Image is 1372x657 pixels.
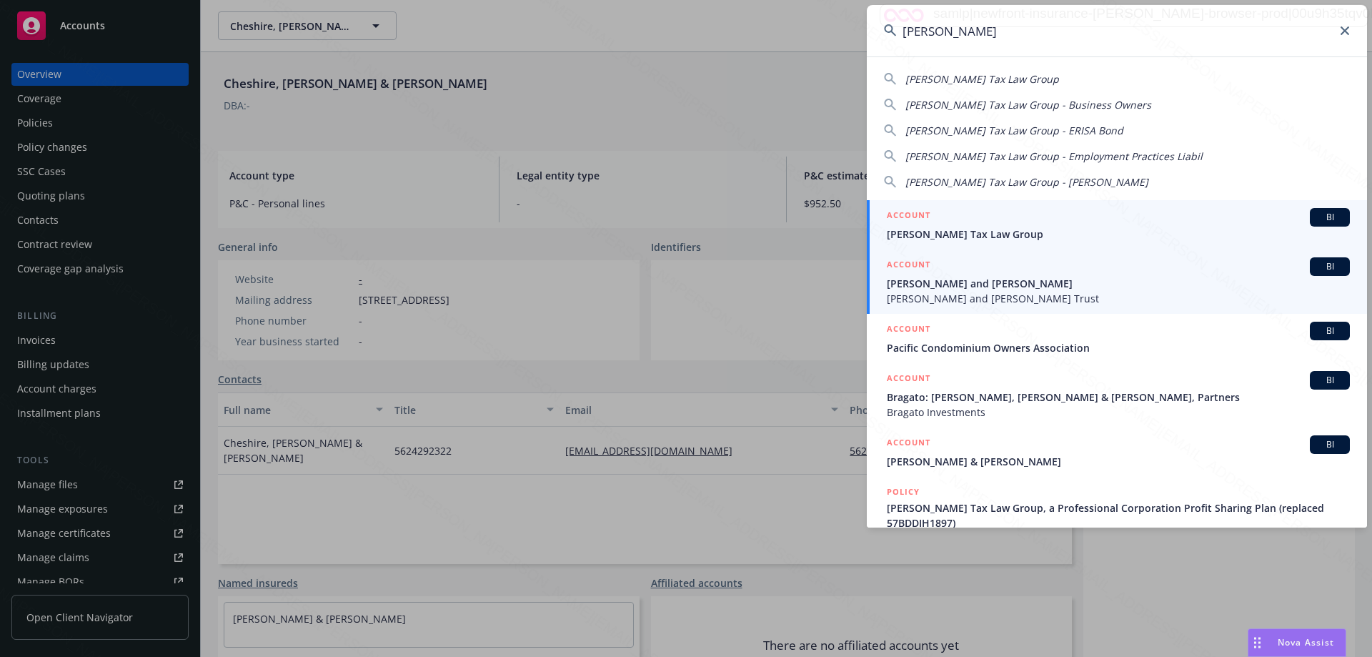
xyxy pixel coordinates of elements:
input: Search... [867,5,1367,56]
span: BI [1316,325,1344,337]
span: [PERSON_NAME] Tax Law Group - Employment Practices Liabil [905,149,1203,163]
span: [PERSON_NAME] Tax Law Group - Business Owners [905,98,1151,112]
div: Drag to move [1248,629,1266,656]
h5: ACCOUNT [887,208,930,225]
span: BI [1316,438,1344,451]
span: Pacific Condominium Owners Association [887,340,1350,355]
span: Bragato: [PERSON_NAME], [PERSON_NAME] & [PERSON_NAME], Partners [887,390,1350,405]
h5: ACCOUNT [887,371,930,388]
span: [PERSON_NAME] Tax Law Group, a Professional Corporation Profit Sharing Plan (replaced 57BDDIH1897) [887,500,1350,530]
span: [PERSON_NAME] Tax Law Group [887,227,1350,242]
span: Bragato Investments [887,405,1350,420]
a: ACCOUNTBIPacific Condominium Owners Association [867,314,1367,363]
h5: ACCOUNT [887,257,930,275]
span: Nova Assist [1278,636,1334,648]
span: BI [1316,260,1344,273]
a: ACCOUNTBIBragato: [PERSON_NAME], [PERSON_NAME] & [PERSON_NAME], PartnersBragato Investments [867,363,1367,428]
span: BI [1316,374,1344,387]
h5: ACCOUNT [887,322,930,339]
a: POLICY[PERSON_NAME] Tax Law Group, a Professional Corporation Profit Sharing Plan (replaced 57BDD... [867,477,1367,553]
span: [PERSON_NAME] and [PERSON_NAME] Trust [887,291,1350,306]
span: [PERSON_NAME] Tax Law Group - [PERSON_NAME] [905,175,1148,189]
button: Nova Assist [1248,628,1346,657]
span: [PERSON_NAME] Tax Law Group [905,72,1059,86]
span: BI [1316,211,1344,224]
a: ACCOUNTBI[PERSON_NAME] Tax Law Group [867,200,1367,250]
a: ACCOUNTBI[PERSON_NAME] and [PERSON_NAME][PERSON_NAME] and [PERSON_NAME] Trust [867,250,1367,314]
span: [PERSON_NAME] & [PERSON_NAME] [887,454,1350,469]
span: [PERSON_NAME] Tax Law Group - ERISA Bond [905,124,1123,137]
span: [PERSON_NAME] and [PERSON_NAME] [887,276,1350,291]
h5: ACCOUNT [887,435,930,453]
h5: POLICY [887,485,920,499]
a: ACCOUNTBI[PERSON_NAME] & [PERSON_NAME] [867,428,1367,477]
